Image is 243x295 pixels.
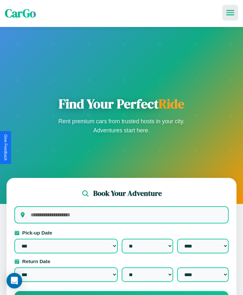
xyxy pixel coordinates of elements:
p: Rent premium cars from trusted hosts in your city. Adventures start here. [56,117,187,135]
h2: Book Your Adventure [93,188,162,198]
span: CarGo [5,6,36,21]
label: Return Date [14,259,229,264]
label: Pick-up Date [14,230,229,235]
div: Open Intercom Messenger [7,273,22,288]
h1: Find Your Perfect [56,96,187,112]
div: Give Feedback [3,134,8,161]
span: Ride [159,95,184,113]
